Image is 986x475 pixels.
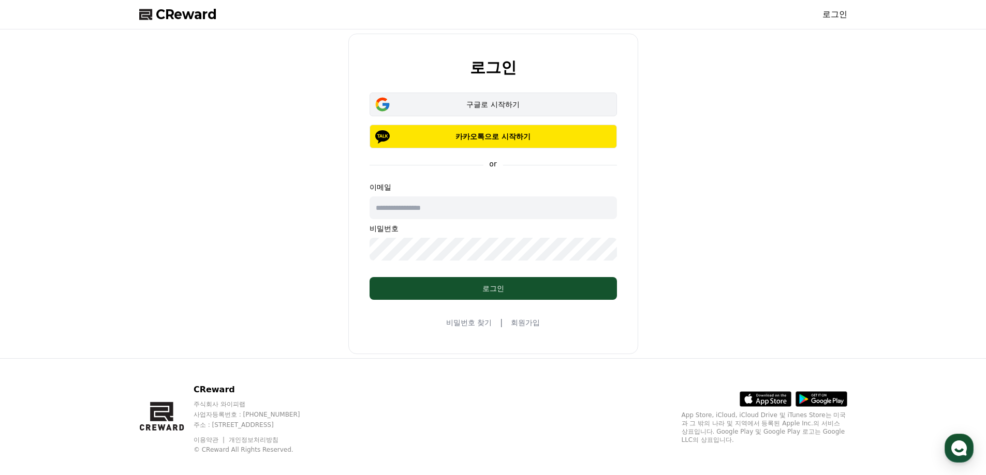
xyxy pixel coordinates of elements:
[370,93,617,116] button: 구글로 시작하기
[229,436,278,443] a: 개인정보처리방침
[483,159,503,169] p: or
[822,8,847,21] a: 로그인
[33,343,39,351] span: 홈
[682,411,847,444] p: App Store, iCloud, iCloud Drive 및 iTunes Store는 미국과 그 밖의 나라 및 지역에서 등록된 Apple Inc.의 서비스 상표입니다. Goo...
[390,283,596,294] div: 로그인
[95,344,107,352] span: 대화
[139,6,217,23] a: CReward
[385,131,602,142] p: 카카오톡으로 시작하기
[370,182,617,192] p: 이메일
[194,410,320,419] p: 사업자등록번호 : [PHONE_NUMBER]
[470,59,517,76] h2: 로그인
[3,328,68,354] a: 홈
[194,436,226,443] a: 이용약관
[194,384,320,396] p: CReward
[156,6,217,23] span: CReward
[511,317,540,328] a: 회원가입
[68,328,134,354] a: 대화
[194,400,320,408] p: 주식회사 와이피랩
[500,316,503,329] span: |
[446,317,492,328] a: 비밀번호 찾기
[160,343,172,351] span: 설정
[370,125,617,148] button: 카카오톡으로 시작하기
[370,223,617,234] p: 비밀번호
[385,99,602,110] div: 구글로 시작하기
[370,277,617,300] button: 로그인
[134,328,199,354] a: 설정
[194,421,320,429] p: 주소 : [STREET_ADDRESS]
[194,446,320,454] p: © CReward All Rights Reserved.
